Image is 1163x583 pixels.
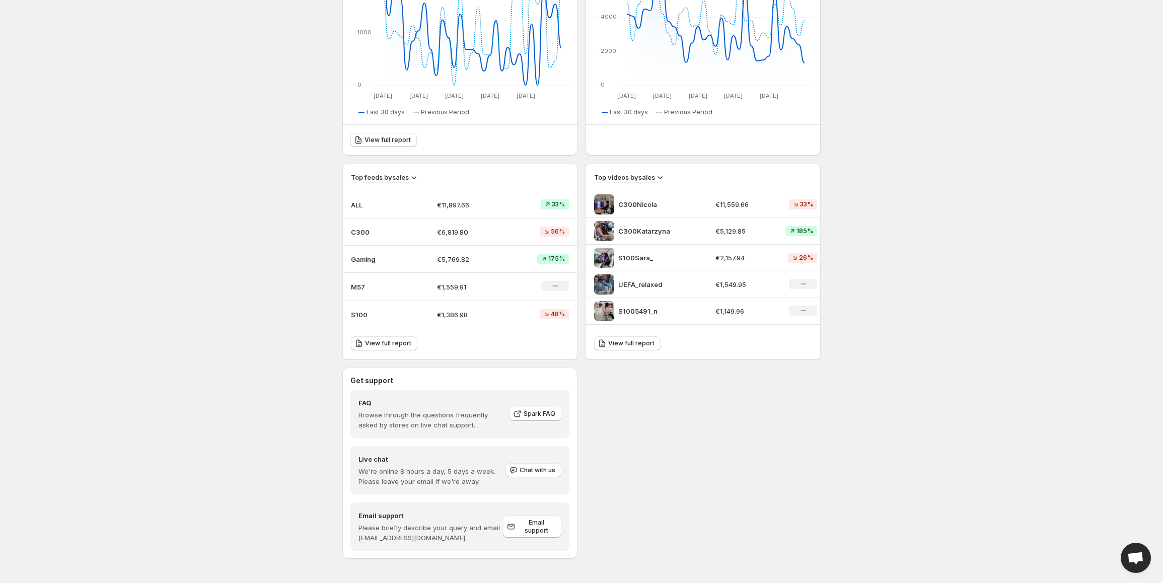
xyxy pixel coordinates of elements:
[351,336,417,350] a: View full report
[594,221,614,241] img: C300Katarzyna
[421,108,469,116] span: Previous Period
[689,92,707,99] text: [DATE]
[618,279,694,289] p: UEFA_relaxed
[437,254,507,264] p: €5,769.82
[524,410,555,418] span: Spark FAQ
[357,81,361,88] text: 0
[601,47,616,54] text: 2000
[618,306,694,316] p: S1005491_n
[350,376,393,386] h3: Get support
[517,92,535,99] text: [DATE]
[358,466,504,486] p: We're online 8 hours a day, 5 days a week. Please leave your email if we're away.
[715,253,774,263] p: €2,157.94
[618,253,694,263] p: S100Sara_
[358,398,502,408] h4: FAQ
[594,274,614,295] img: UEFA_relaxed
[664,108,712,116] span: Previous Period
[653,92,672,99] text: [DATE]
[367,108,405,116] span: Last 30 days
[358,454,504,464] h4: Live chat
[437,227,507,237] p: €6,819.80
[551,228,565,236] span: 56%
[505,463,561,477] button: Chat with us
[724,92,743,99] text: [DATE]
[1121,543,1151,573] a: Open chat
[351,254,401,264] p: Gaming
[517,519,555,535] span: Email support
[800,200,813,208] span: 33%
[594,336,661,350] a: View full report
[351,227,401,237] p: C300
[365,339,411,347] span: View full report
[510,407,561,421] a: Spark FAQ
[358,511,503,521] h4: Email support
[617,92,636,99] text: [DATE]
[799,254,813,262] span: 26%
[715,306,774,316] p: €1,149.96
[548,255,565,263] span: 175%
[715,279,774,289] p: €1,549.95
[552,200,565,208] span: 33%
[437,282,507,292] p: €1,559.91
[594,248,614,268] img: S100Sara_
[715,226,774,236] p: €5,129.85
[551,310,565,318] span: 48%
[618,226,694,236] p: C300Katarzyna
[365,136,411,144] span: View full report
[374,92,392,99] text: [DATE]
[351,172,409,182] h3: Top feeds by sales
[520,466,555,474] span: Chat with us
[594,301,614,321] img: S1005491_n
[351,200,401,210] p: ALL
[437,310,507,320] p: €1,386.98
[503,516,561,538] a: Email support
[594,172,655,182] h3: Top videos by sales
[350,133,417,147] a: View full report
[608,339,655,347] span: View full report
[601,81,605,88] text: 0
[594,194,614,214] img: C300Nicola
[618,199,694,209] p: C300Nicola
[357,29,372,36] text: 1000
[437,200,507,210] p: €11,897.66
[610,108,648,116] span: Last 30 days
[445,92,464,99] text: [DATE]
[409,92,428,99] text: [DATE]
[715,199,774,209] p: €11,559.66
[351,310,401,320] p: S100
[358,523,503,543] p: Please briefly describe your query and email [EMAIL_ADDRESS][DOMAIN_NAME].
[351,282,401,292] p: M57
[796,227,813,235] span: 185%
[760,92,778,99] text: [DATE]
[601,13,617,20] text: 4000
[358,410,502,430] p: Browse through the questions frequently asked by stores on live chat support.
[481,92,499,99] text: [DATE]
